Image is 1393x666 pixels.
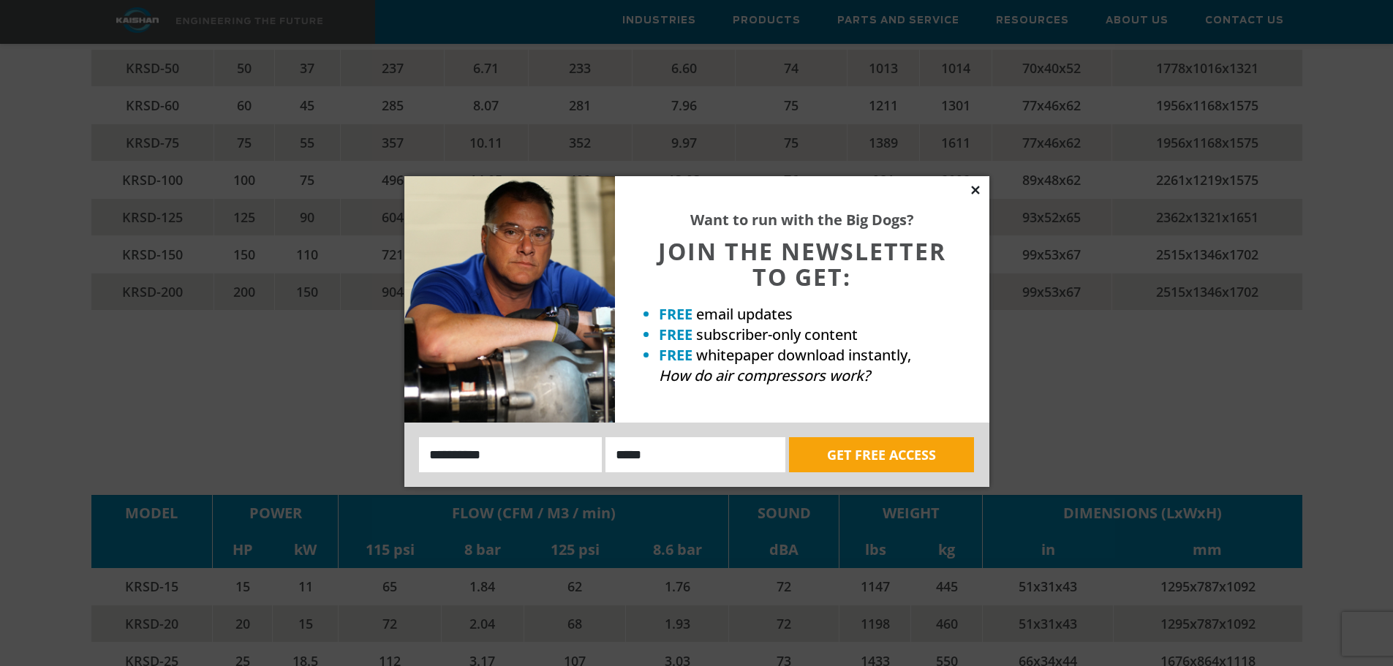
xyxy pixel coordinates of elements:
[658,235,946,292] span: JOIN THE NEWSLETTER TO GET:
[419,437,603,472] input: Name:
[690,210,914,230] strong: Want to run with the Big Dogs?
[696,345,911,365] span: whitepaper download instantly,
[659,345,692,365] strong: FREE
[696,304,793,324] span: email updates
[789,437,974,472] button: GET FREE ACCESS
[659,325,692,344] strong: FREE
[969,183,982,197] button: Close
[659,366,870,385] em: How do air compressors work?
[696,325,858,344] span: subscriber-only content
[605,437,785,472] input: Email
[659,304,692,324] strong: FREE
